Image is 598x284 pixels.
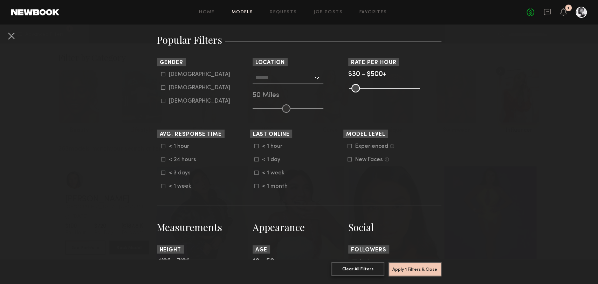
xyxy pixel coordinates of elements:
[169,171,196,175] div: < 3 days
[359,10,387,15] a: Favorites
[253,221,346,234] h3: Appearance
[348,71,386,78] span: $30 - $500+
[355,158,383,162] div: New Faces
[314,10,343,15] a: Job Posts
[199,10,215,15] a: Home
[351,248,386,253] span: Followers
[253,132,290,137] span: Last Online
[169,99,230,103] div: [DEMOGRAPHIC_DATA]
[351,60,397,65] span: Rate per Hour
[262,171,289,175] div: < 1 week
[169,158,196,162] div: < 24 hours
[157,33,441,47] h3: Popular Filters
[262,158,289,162] div: < 1 day
[169,184,196,188] div: < 1 week
[160,132,222,137] span: Avg. Response Time
[331,262,384,276] button: Clear All Filters
[346,132,385,137] span: Model Level
[355,144,388,148] div: Experienced
[6,30,17,43] common-close-button: Cancel
[568,6,569,10] div: 1
[157,258,189,265] span: 4’0” - 7’0”
[255,248,268,253] span: Age
[169,144,196,148] div: < 1 hour
[262,144,289,148] div: < 1 hour
[160,60,183,65] span: Gender
[232,10,253,15] a: Models
[169,72,230,77] div: [DEMOGRAPHIC_DATA]
[253,258,278,265] span: 18 - 50+
[348,221,441,234] h3: Social
[262,184,289,188] div: < 1 month
[253,92,346,99] div: 50 Miles
[169,86,230,90] div: [DEMOGRAPHIC_DATA]
[389,262,441,276] button: Apply 1 Filters & Close
[157,221,250,234] h3: Measurements
[270,10,297,15] a: Requests
[160,248,181,253] span: Height
[6,30,17,41] button: Cancel
[255,60,285,65] span: Location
